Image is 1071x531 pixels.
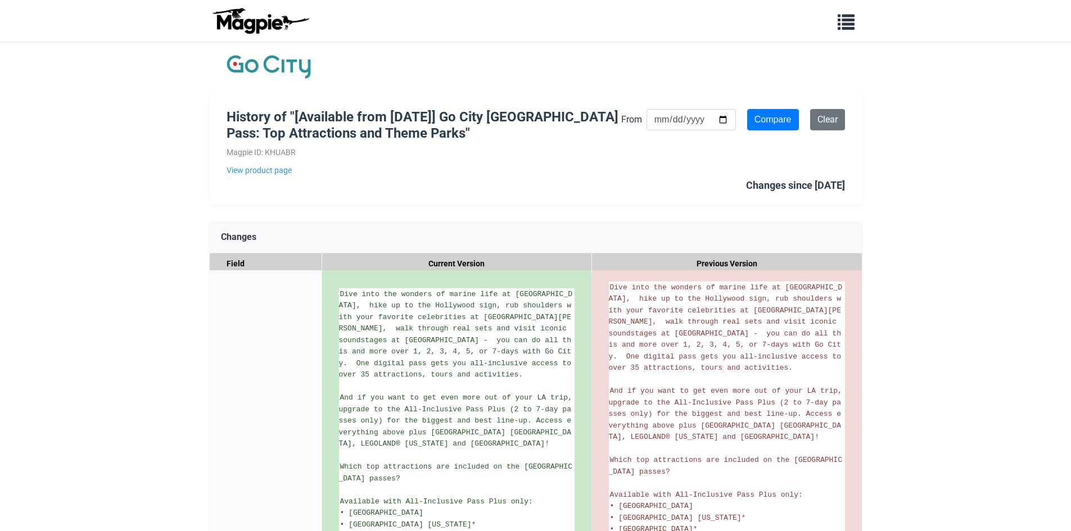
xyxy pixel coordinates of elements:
[609,387,847,441] span: And if you want to get even more out of your LA trip, upgrade to the All-Inclusive Pass Plus (2 t...
[610,491,803,499] span: Available with All-Inclusive Pass Plus only:
[322,253,592,274] div: Current Version
[227,109,621,142] h1: History of "[Available from [DATE]] Go City [GEOGRAPHIC_DATA] Pass: Top Attractions and Theme Parks"
[227,53,311,81] img: Company Logo
[610,502,693,510] span: • [GEOGRAPHIC_DATA]
[340,497,533,506] span: Available with All-Inclusive Pass Plus only:
[210,7,311,34] img: logo-ab69f6fb50320c5b225c76a69d11143b.png
[339,393,577,448] span: And if you want to get even more out of your LA trip, upgrade to the All-Inclusive Pass Plus (2 t...
[609,456,842,476] span: Which top attractions are included on the [GEOGRAPHIC_DATA] passes?
[339,462,572,483] span: Which top attractions are included on the [GEOGRAPHIC_DATA] passes?
[610,514,746,522] span: • [GEOGRAPHIC_DATA] [US_STATE]*
[609,283,846,373] span: Dive into the wonders of marine life at [GEOGRAPHIC_DATA], hike up to the Hollywood sign, rub sho...
[210,253,322,274] div: Field
[227,164,621,176] a: View product page
[746,178,845,194] div: Changes since [DATE]
[210,221,862,253] div: Changes
[339,290,576,379] span: Dive into the wonders of marine life at [GEOGRAPHIC_DATA], hike up to the Hollywood sign, rub sho...
[227,146,621,158] div: Magpie ID: KHUABR
[747,109,799,130] input: Compare
[592,253,862,274] div: Previous Version
[340,520,476,529] span: • [GEOGRAPHIC_DATA] [US_STATE]*
[810,109,845,130] a: Clear
[340,509,423,517] span: • [GEOGRAPHIC_DATA]
[621,112,642,127] label: From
